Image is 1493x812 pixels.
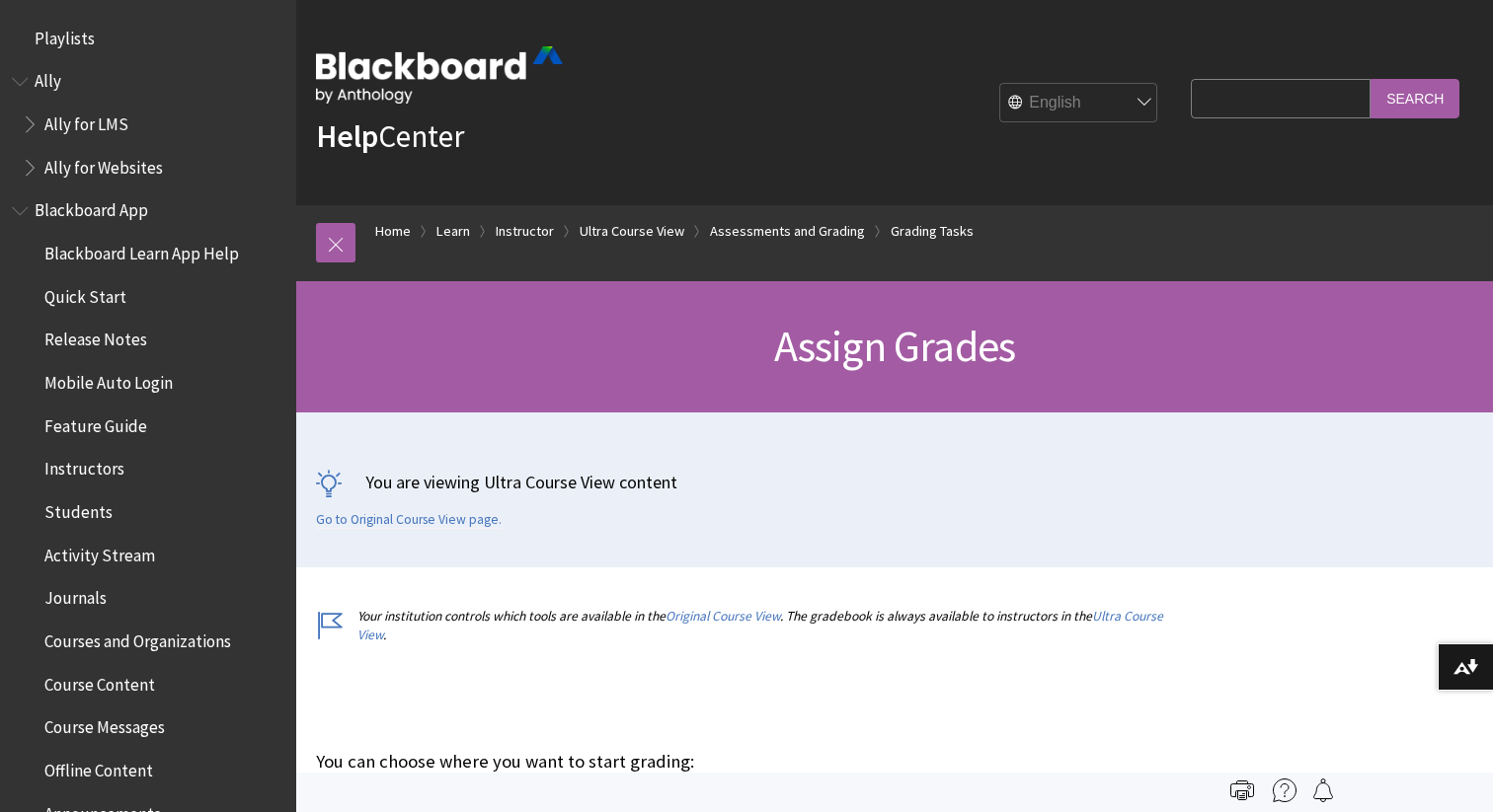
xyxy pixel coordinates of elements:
[44,366,173,393] span: Mobile Auto Login
[316,470,1473,494] p: You are viewing Ultra Course View content
[44,625,231,651] span: Courses and Organizations
[1311,778,1335,802] img: Follow this page
[774,319,1016,373] span: Assign Grades
[35,194,148,221] span: Blackboard App
[1000,84,1158,123] select: Site Language Selector
[316,116,464,156] a: HelpCenter
[44,324,147,350] span: Release Notes
[44,237,239,263] span: Blackboard Learn App Help
[666,608,780,625] a: Original Course View
[710,219,865,244] a: Assessments and Grading
[496,219,554,244] a: Instructor
[35,22,95,48] span: Playlists
[44,453,124,480] span: Instructors
[316,46,563,104] img: Blackboard by Anthology
[12,22,284,55] nav: Book outline for Playlists
[375,219,411,244] a: Home
[44,539,155,565] span: Activity Stream
[44,582,107,609] span: Journals
[35,65,61,92] span: Ally
[12,65,284,185] nav: Book outline for Anthology Ally Help
[891,219,974,244] a: Grading Tasks
[1273,778,1297,802] img: More help
[44,711,165,738] span: Course Messages
[1230,778,1254,802] img: Print
[357,608,1163,643] a: Ultra Course View
[316,607,1181,644] p: Your institution controls which tools are available in the . The gradebook is always available to...
[44,280,126,307] span: Quick Start
[44,108,128,134] span: Ally for LMS
[44,409,147,436] span: Feature Guide
[44,495,113,522] span: Students
[316,511,502,529] a: Go to Original Course View page.
[1371,79,1459,117] input: Search
[44,754,153,780] span: Offline Content
[436,219,470,244] a: Learn
[580,219,684,244] a: Ultra Course View
[316,116,378,156] strong: Help
[44,151,163,178] span: Ally for Websites
[44,668,155,695] span: Course Content
[316,749,1181,775] p: You can choose where you want to start grading:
